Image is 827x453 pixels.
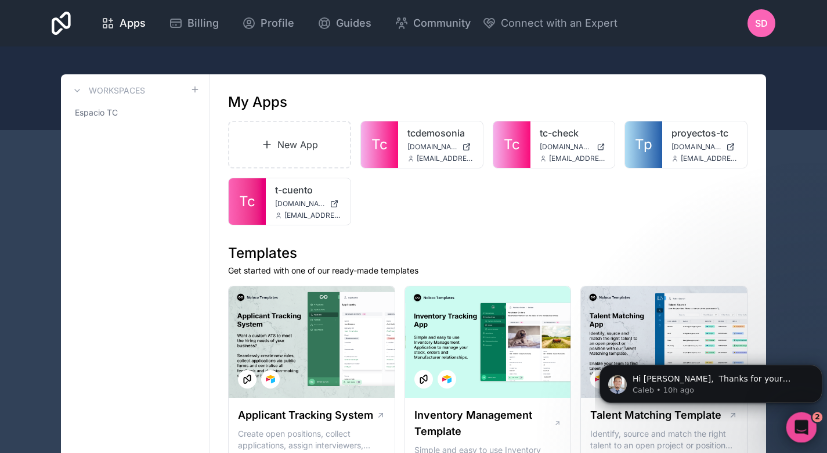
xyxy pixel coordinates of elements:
h1: Talent Matching Template [590,407,721,423]
span: Espacio TC [75,107,118,118]
h1: Applicant Tracking System [238,407,373,423]
span: Tc [239,192,255,211]
img: Airtable Logo [442,375,452,384]
a: Apps [92,10,155,36]
p: Get started with one of our ready-made templates [228,265,747,276]
a: [DOMAIN_NAME] [540,142,606,152]
a: [DOMAIN_NAME] [407,142,474,152]
span: Connect with an Expert [501,15,617,31]
a: Community [385,10,480,36]
span: Tc [371,135,388,154]
a: Tp [625,121,662,168]
button: Connect with an Expert [482,15,617,31]
span: 2 [812,412,823,423]
a: Tc [229,178,266,225]
span: [DOMAIN_NAME] [671,142,721,152]
span: Profile [261,15,294,31]
span: [DOMAIN_NAME] [540,142,593,152]
h3: Workspaces [89,85,145,96]
span: Billing [187,15,219,31]
span: Tp [635,135,652,154]
h1: Inventory Management Template [414,407,554,440]
a: Espacio TC [70,102,200,123]
span: [EMAIL_ADDRESS][DOMAIN_NAME] [681,154,738,163]
span: [EMAIL_ADDRESS][DOMAIN_NAME] [549,154,606,163]
a: tcdemosonia [407,126,474,140]
a: Billing [160,10,228,36]
span: [DOMAIN_NAME] [407,142,457,152]
iframe: Intercom live chat [786,412,817,443]
span: Hi [PERSON_NAME], ​ Thanks for your patience while I tested this. The setup is working correctly.... [38,34,212,193]
a: Guides [308,10,381,36]
a: Profile [233,10,304,36]
a: proyectos-tc [671,126,738,140]
a: Tc [493,121,530,168]
a: Workspaces [70,84,145,98]
p: Create open positions, collect applications, assign interviewers, centralise candidate feedback a... [238,428,385,451]
span: Guides [336,15,371,31]
iframe: Intercom notifications message [595,340,827,422]
span: Apps [120,15,146,31]
a: [DOMAIN_NAME] [275,199,341,208]
span: [EMAIL_ADDRESS][DOMAIN_NAME] [284,211,341,220]
p: Message from Caleb, sent 10h ago [38,45,213,55]
p: Identify, source and match the right talent to an open project or position with our Talent Matchi... [590,428,738,451]
span: [DOMAIN_NAME] [275,199,325,208]
span: [EMAIL_ADDRESS][DOMAIN_NAME] [417,154,474,163]
a: [DOMAIN_NAME] [671,142,738,152]
span: SD [755,16,768,30]
a: t-cuento [275,183,341,197]
a: Tc [361,121,398,168]
a: New App [228,121,351,168]
img: Airtable Logo [266,375,275,384]
span: Tc [504,135,520,154]
h1: My Apps [228,93,287,112]
h1: Templates [228,244,747,263]
a: tc-check [540,126,606,140]
span: Community [413,15,471,31]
